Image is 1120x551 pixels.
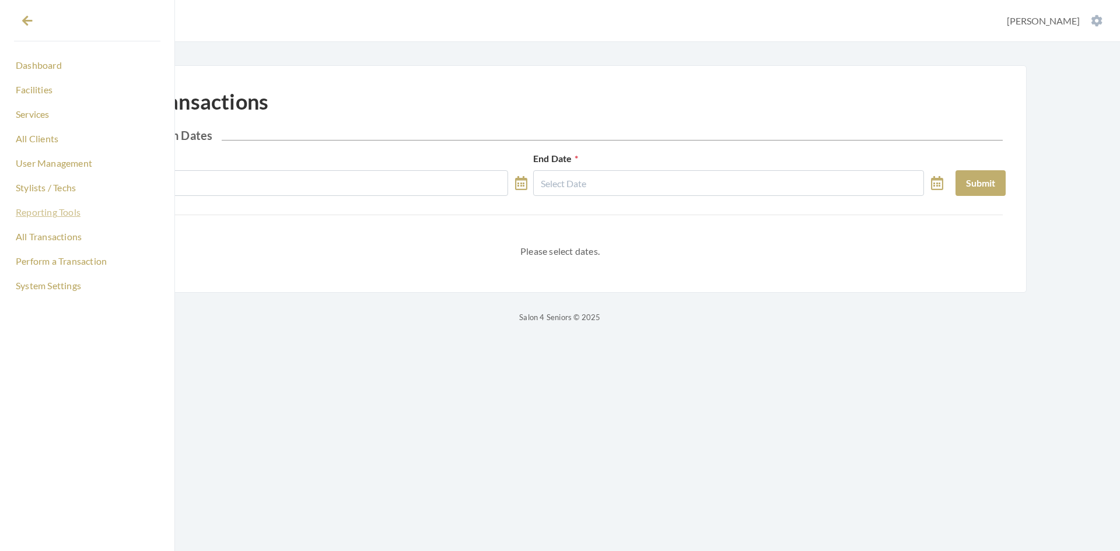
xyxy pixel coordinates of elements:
[14,104,160,124] a: Services
[14,251,160,271] a: Perform a Transaction
[14,276,160,296] a: System Settings
[14,129,160,149] a: All Clients
[533,152,578,166] label: End Date
[533,170,924,196] input: Select Date
[93,310,1027,324] p: Salon 4 Seniors © 2025
[117,170,508,196] input: Select Date
[931,170,943,196] a: toggle
[14,202,160,222] a: Reporting Tools
[1007,15,1080,26] span: [PERSON_NAME]
[956,170,1006,196] button: Submit
[117,128,1003,142] h2: Transaction Dates
[515,170,527,196] a: toggle
[14,178,160,198] a: Stylists / Techs
[14,55,160,75] a: Dashboard
[14,227,160,247] a: All Transactions
[117,89,268,114] h1: All Transactions
[14,153,160,173] a: User Management
[117,243,1003,259] p: Please select dates.
[1003,15,1106,27] button: [PERSON_NAME]
[14,80,160,100] a: Facilities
